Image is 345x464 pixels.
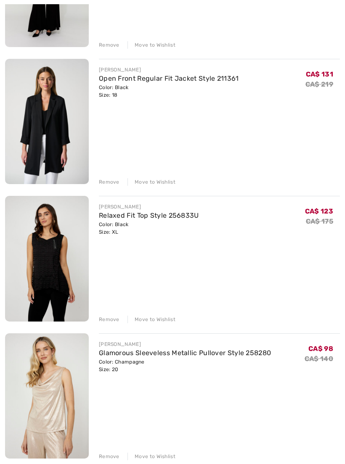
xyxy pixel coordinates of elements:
span: CA$ 131 [306,70,333,78]
div: Move to Wishlist [127,178,175,186]
img: Relaxed Fit Top Style 256833U [5,196,89,322]
img: Glamorous Sleeveless Metallic Pullover Style 258280 [5,333,89,459]
div: [PERSON_NAME] [99,340,271,348]
a: Glamorous Sleeveless Metallic Pullover Style 258280 [99,349,271,357]
s: CA$ 175 [306,217,333,225]
div: [PERSON_NAME] [99,66,239,74]
div: Move to Wishlist [127,41,175,49]
div: Move to Wishlist [127,316,175,323]
div: Remove [99,41,119,49]
s: CA$ 140 [305,355,333,363]
div: Remove [99,316,119,323]
div: Remove [99,453,119,460]
div: Remove [99,178,119,186]
div: Color: Black Size: XL [99,221,199,236]
a: Open Front Regular Fit Jacket Style 211361 [99,74,239,82]
div: Move to Wishlist [127,453,175,460]
s: CA$ 219 [305,80,333,88]
img: Open Front Regular Fit Jacket Style 211361 [5,59,89,185]
span: CA$ 123 [305,207,333,215]
div: [PERSON_NAME] [99,203,199,211]
div: Color: Black Size: 18 [99,84,239,99]
span: CA$ 98 [308,345,333,353]
a: Relaxed Fit Top Style 256833U [99,211,199,219]
div: Color: Champagne Size: 20 [99,358,271,373]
